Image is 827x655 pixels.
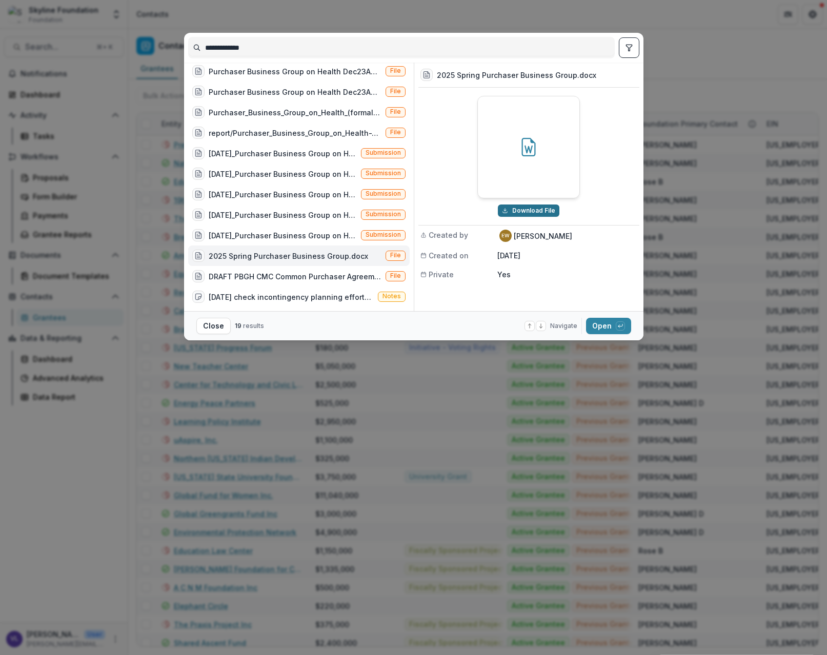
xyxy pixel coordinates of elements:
[429,230,468,240] span: Created by
[209,210,357,220] div: [DATE]_Purchaser Business Group on Health_750000
[209,148,357,159] div: [DATE]_Purchaser Business Group on Health_35000
[243,322,264,330] span: results
[209,107,381,118] div: Purchaser_Business_Group_on_Health_(formally_known_as_Pacific_Business_Group_on_Health)-YC-2022-5...
[366,149,401,156] span: Submission
[209,189,357,200] div: [DATE]_Purchaser Business Group on Health_621000
[209,169,357,179] div: [DATE]_Purchaser Business Group on Health_172000
[366,170,401,177] span: Submission
[209,66,381,77] div: Purchaser Business Group on Health Dec23AR - Final Audit.pdf
[366,211,401,218] span: Submission
[209,271,381,282] div: DRAFT PBGH CMC Common Purchaser Agreement_r7.pdf
[498,204,559,217] button: Download 2025 Spring Purchaser Business Group.docx
[366,190,401,197] span: Submission
[209,292,374,302] div: [DATE] check incontingency planning efforts are somewhat on hold right now, did change some of th...
[209,251,368,261] div: 2025 Spring Purchaser Business Group.docx
[619,37,639,58] button: toggle filters
[497,250,637,261] p: [DATE]
[390,129,401,136] span: File
[366,231,401,238] span: Submission
[209,230,357,241] div: [DATE]_Purchaser Business Group on Health_750000 (Extension on 1st progress report to [DATE])
[390,88,401,95] span: File
[429,269,454,280] span: Private
[390,252,401,259] span: File
[209,128,381,138] div: report/Purchaser_Business_Group_on_Health-YC-2022-53710-Grant_Report.pdf
[390,108,401,115] span: File
[586,318,631,334] button: Open
[437,70,596,80] h3: 2025 Spring Purchaser Business Group.docx
[382,293,401,300] span: Notes
[550,321,577,331] span: Navigate
[196,318,231,334] button: Close
[390,67,401,74] span: File
[501,233,510,238] div: Eddie Whitfield
[235,322,241,330] span: 19
[390,272,401,279] span: File
[429,250,469,261] span: Created on
[514,231,572,241] p: [PERSON_NAME]
[497,269,637,280] p: Yes
[209,87,381,97] div: Purchaser Business Group on Health Dec23AR - Final.pdf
